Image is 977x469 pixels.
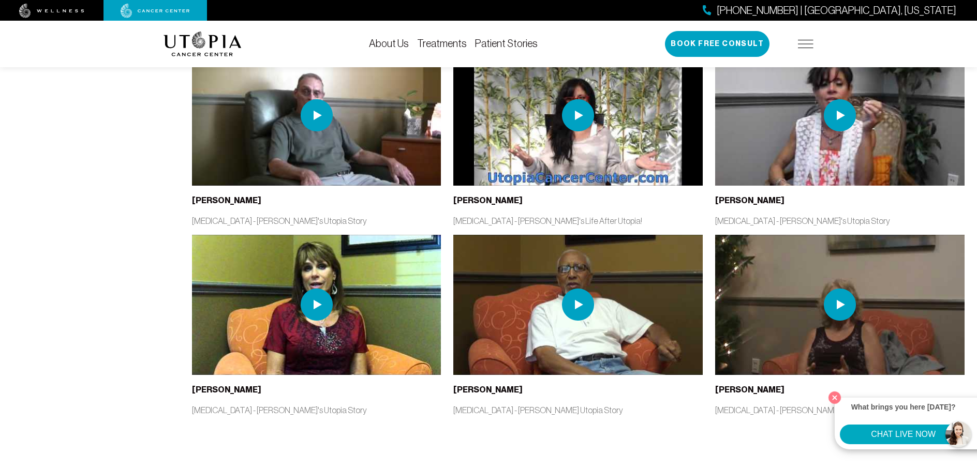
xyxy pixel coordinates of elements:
[417,38,467,49] a: Treatments
[665,31,769,57] button: Book Free Consult
[851,403,956,411] strong: What brings you here [DATE]?
[475,38,538,49] a: Patient Stories
[715,195,784,205] b: [PERSON_NAME]
[453,235,703,375] img: thumbnail
[192,195,261,205] b: [PERSON_NAME]
[369,38,409,49] a: About Us
[826,389,843,406] button: Close
[562,289,594,321] img: play icon
[192,404,441,416] p: [MEDICAL_DATA] - [PERSON_NAME]'s Utopia Story
[301,99,333,131] img: play icon
[192,215,441,226] p: [MEDICAL_DATA] - [PERSON_NAME]'s Utopia Story
[798,40,813,48] img: icon-hamburger
[715,385,784,395] b: [PERSON_NAME]
[453,404,703,416] p: [MEDICAL_DATA] - [PERSON_NAME] Utopia Story
[453,215,703,226] p: [MEDICAL_DATA] - [PERSON_NAME]'s Life After Utopia!
[121,4,190,18] img: cancer center
[19,4,84,18] img: wellness
[840,425,967,444] button: CHAT LIVE NOW
[715,46,965,186] img: thumbnail
[715,404,965,416] p: [MEDICAL_DATA] - [PERSON_NAME]'s Utopia Story
[192,385,261,395] b: [PERSON_NAME]
[453,46,703,186] img: thumbnail
[453,195,523,205] b: [PERSON_NAME]
[192,46,441,186] img: thumbnail
[715,215,965,226] p: [MEDICAL_DATA] - [PERSON_NAME]'s Utopia Story
[824,99,856,131] img: play icon
[192,235,441,375] img: thumbnail
[717,3,956,18] span: [PHONE_NUMBER] | [GEOGRAPHIC_DATA], [US_STATE]
[715,235,965,375] img: thumbnail
[164,32,242,56] img: logo
[562,99,594,131] img: play icon
[703,3,956,18] a: [PHONE_NUMBER] | [GEOGRAPHIC_DATA], [US_STATE]
[301,289,333,321] img: play icon
[453,385,523,395] b: [PERSON_NAME]
[824,289,856,321] img: play icon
